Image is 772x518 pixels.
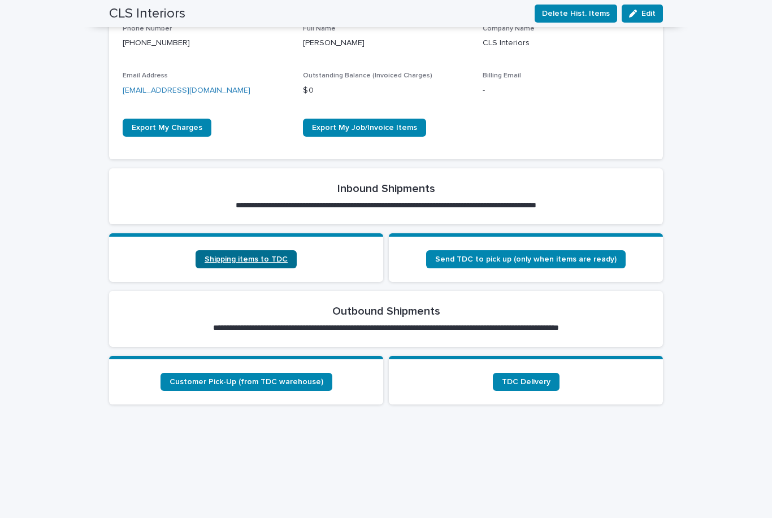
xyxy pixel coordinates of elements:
[109,6,185,22] h2: CLS Interiors
[483,25,535,32] span: Company Name
[493,373,560,391] a: TDC Delivery
[205,255,288,263] span: Shipping items to TDC
[303,72,432,79] span: Outstanding Balance (Invoiced Charges)
[303,119,426,137] a: Export My Job/Invoice Items
[123,86,250,94] a: [EMAIL_ADDRESS][DOMAIN_NAME]
[123,39,190,47] a: [PHONE_NUMBER]
[483,72,521,79] span: Billing Email
[312,124,417,132] span: Export My Job/Invoice Items
[483,85,649,97] p: -
[303,85,470,97] p: $ 0
[337,182,435,195] h2: Inbound Shipments
[542,8,610,19] span: Delete Hist. Items
[641,10,656,18] span: Edit
[426,250,626,268] a: Send TDC to pick up (only when items are ready)
[303,25,336,32] span: Full Name
[161,373,332,391] a: Customer Pick-Up (from TDC warehouse)
[196,250,297,268] a: Shipping items to TDC
[332,304,440,318] h2: Outbound Shipments
[123,119,211,137] a: Export My Charges
[123,25,172,32] span: Phone Number
[483,37,649,49] p: CLS Interiors
[535,5,617,23] button: Delete Hist. Items
[303,37,470,49] p: [PERSON_NAME]
[170,378,323,386] span: Customer Pick-Up (from TDC warehouse)
[502,378,550,386] span: TDC Delivery
[123,72,168,79] span: Email Address
[622,5,663,23] button: Edit
[132,124,202,132] span: Export My Charges
[435,255,617,263] span: Send TDC to pick up (only when items are ready)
